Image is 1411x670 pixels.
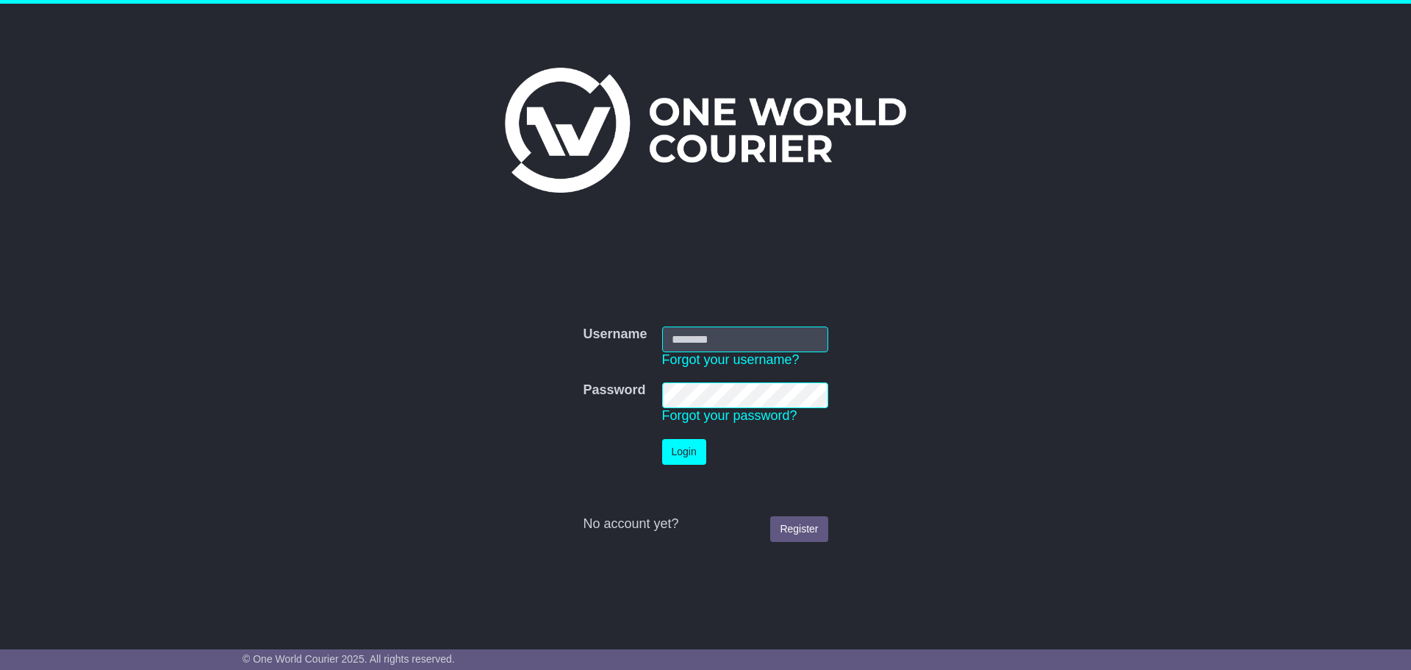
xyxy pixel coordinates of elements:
label: Username [583,327,647,343]
label: Password [583,382,645,399]
button: Login [662,439,706,465]
a: Forgot your password? [662,408,797,423]
a: Register [770,516,827,542]
a: Forgot your username? [662,352,800,367]
span: © One World Courier 2025. All rights reserved. [243,653,455,665]
img: One World [505,68,906,193]
div: No account yet? [583,516,827,532]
